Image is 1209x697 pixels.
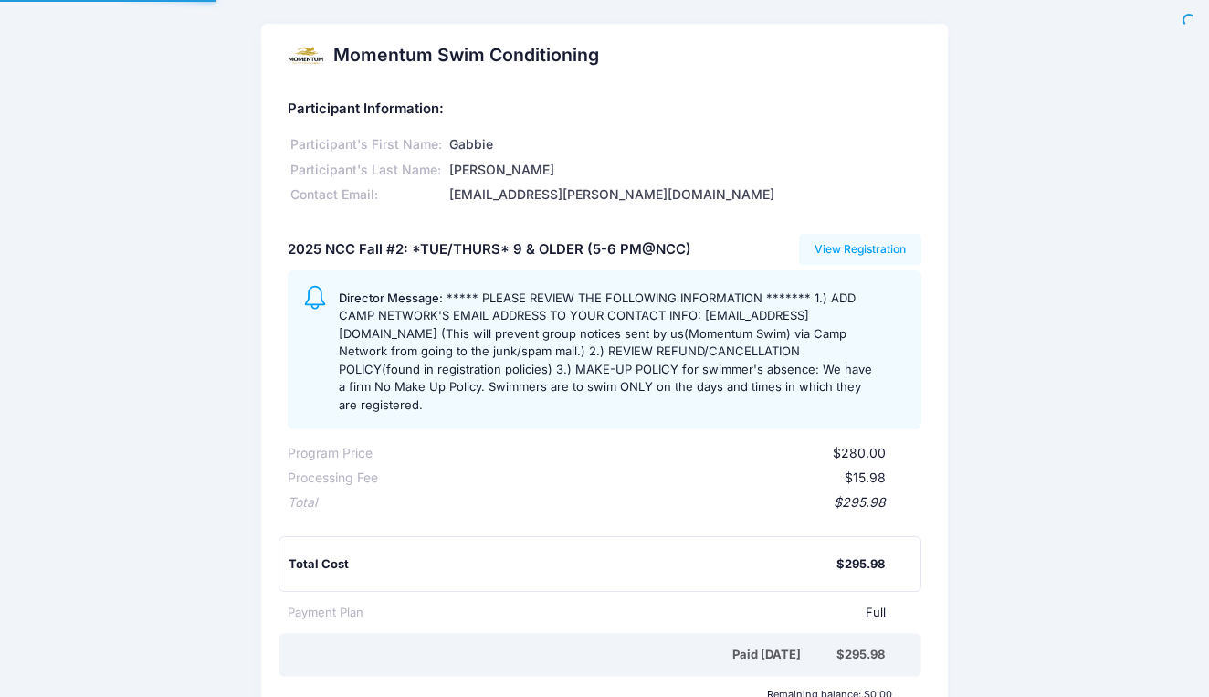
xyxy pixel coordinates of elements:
[446,135,921,154] div: Gabbie
[289,555,836,574] div: Total Cost
[288,161,447,180] div: Participant's Last Name:
[291,646,836,664] div: Paid [DATE]
[288,101,921,118] h5: Participant Information:
[333,45,599,66] h2: Momentum Swim Conditioning
[836,555,885,574] div: $295.98
[288,135,447,154] div: Participant's First Name:
[833,445,886,460] span: $280.00
[317,493,886,512] div: $295.98
[836,646,885,664] div: $295.98
[288,493,317,512] div: Total
[288,444,373,463] div: Program Price
[363,604,886,622] div: Full
[446,161,921,180] div: [PERSON_NAME]
[288,242,691,259] h5: 2025 NCC Fall #2: *TUE/THURS* 9 & OLDER (5-6 PM@NCC)
[799,234,922,265] a: View Registration
[446,185,921,205] div: [EMAIL_ADDRESS][PERSON_NAME][DOMAIN_NAME]
[339,290,872,412] span: ***** PLEASE REVIEW THE FOLLOWING INFORMATION ******* 1.) ADD CAMP NETWORK'S EMAIL ADDRESS TO YOU...
[288,185,447,205] div: Contact Email:
[288,604,363,622] div: Payment Plan
[378,469,886,488] div: $15.98
[288,469,378,488] div: Processing Fee
[339,290,443,305] span: Director Message:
